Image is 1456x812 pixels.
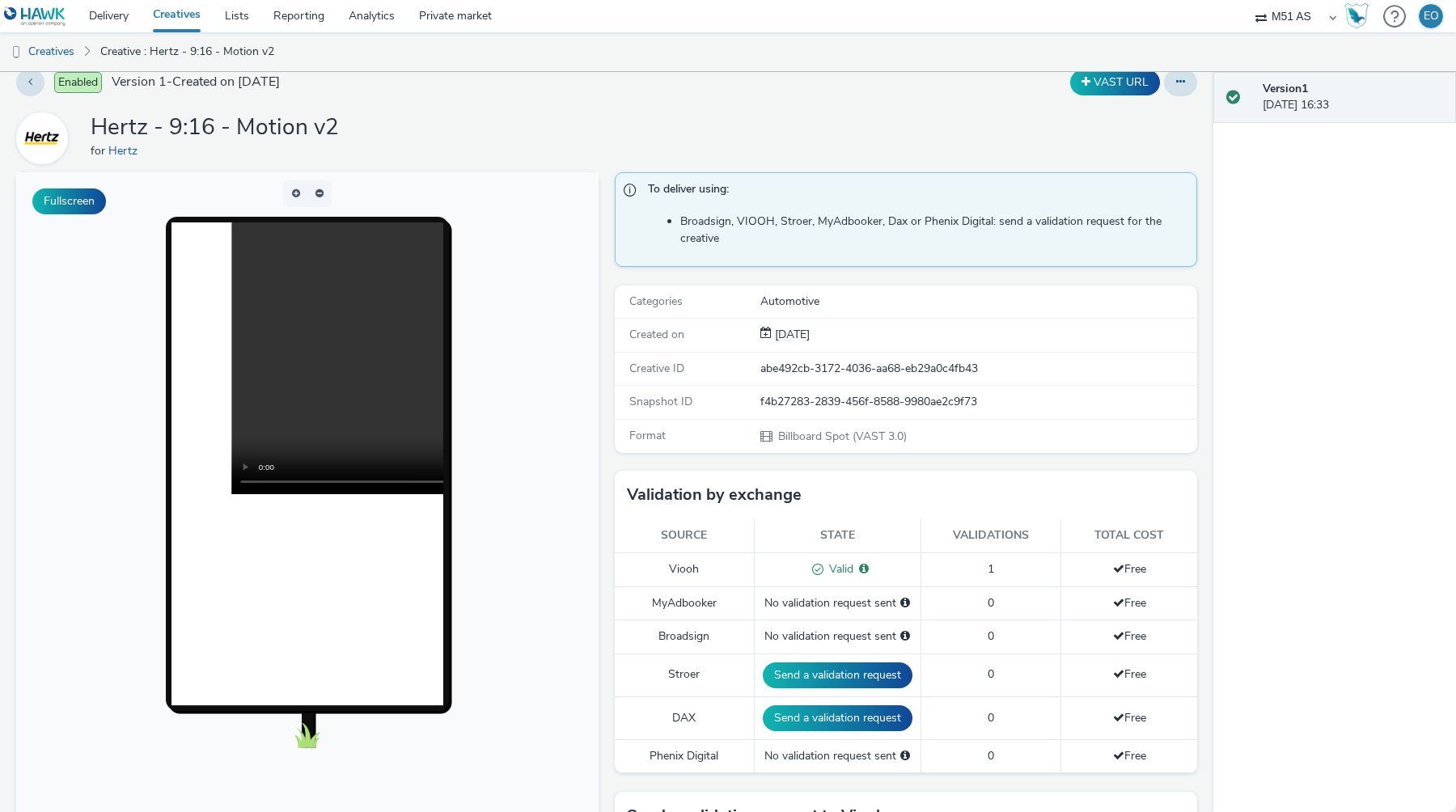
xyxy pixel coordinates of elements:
a: Hertz [108,143,144,159]
th: Source [615,519,754,552]
button: Fullscreen [32,188,106,214]
div: abe492cb-3172-4036-aa68-eb29a0c4fb43 [760,361,1196,377]
td: Broadsign [615,620,754,653]
div: [DATE] 16:33 [1263,81,1443,114]
span: 0 [988,628,994,644]
td: Viooh [615,552,754,586]
a: Hawk Academy [1344,3,1375,29]
td: Stroer [615,653,754,696]
span: 1 [988,561,994,577]
span: 0 [988,666,994,682]
span: Free [1113,561,1146,577]
td: Phenix Digital [615,739,754,772]
div: f4b27283-2839-456f-8588-9980ae2c9f73 [760,394,1196,410]
span: Free [1113,710,1146,725]
div: Please select a deal below and click on Send to send a validation request to MyAdbooker. [900,595,910,611]
span: Categories [629,294,683,309]
span: Snapshot ID [629,394,692,409]
button: VAST URL [1070,70,1160,95]
span: Valid [823,561,853,577]
div: EO [1424,4,1439,28]
span: Created on [629,327,684,342]
div: No validation request sent [763,595,912,611]
span: Free [1113,666,1146,682]
span: Format [629,428,666,443]
span: 0 [988,710,994,725]
a: Hertz [16,130,74,146]
th: Total cost [1061,519,1197,552]
span: Billboard Spot (VAST 3.0) [777,429,907,444]
strong: Version 1 [1263,81,1308,96]
div: Duplicate the creative as a VAST URL [1066,70,1164,95]
div: Automotive [760,294,1196,310]
span: Free [1113,748,1146,763]
div: Please select a deal below and click on Send to send a validation request to Broadsign. [900,628,910,645]
span: Free [1113,628,1146,644]
button: Send a validation request [763,662,912,688]
span: Enabled [54,72,102,93]
button: Send a validation request [763,705,912,731]
span: for [91,143,108,159]
span: Version 1 - Created on [DATE] [112,73,280,91]
span: To deliver using: [648,181,1180,202]
span: Free [1113,595,1146,611]
span: 0 [988,748,994,763]
a: Creative : Hertz - 9:16 - Motion v2 [92,32,282,71]
td: DAX [615,696,754,739]
h1: Hertz - 9:16 - Motion v2 [91,112,339,143]
img: dooh [8,44,24,61]
div: No validation request sent [763,748,912,764]
span: Creative ID [629,361,684,376]
img: Hawk Academy [1344,3,1369,29]
div: No validation request sent [763,628,912,645]
th: State [754,519,921,552]
td: MyAdbooker [615,586,754,620]
img: Hertz [19,115,66,162]
div: Please select a deal below and click on Send to send a validation request to Phenix Digital. [900,748,910,764]
img: undefined Logo [4,6,66,27]
h3: Validation by exchange [627,483,802,507]
span: [DATE] [772,327,810,342]
span: 0 [988,595,994,611]
li: Broadsign, VIOOH, Stroer, MyAdbooker, Dax or Phenix Digital: send a validation request for the cr... [680,214,1188,247]
div: Creation 25 April 2025, 16:33 [772,327,810,343]
th: Validations [921,519,1061,552]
